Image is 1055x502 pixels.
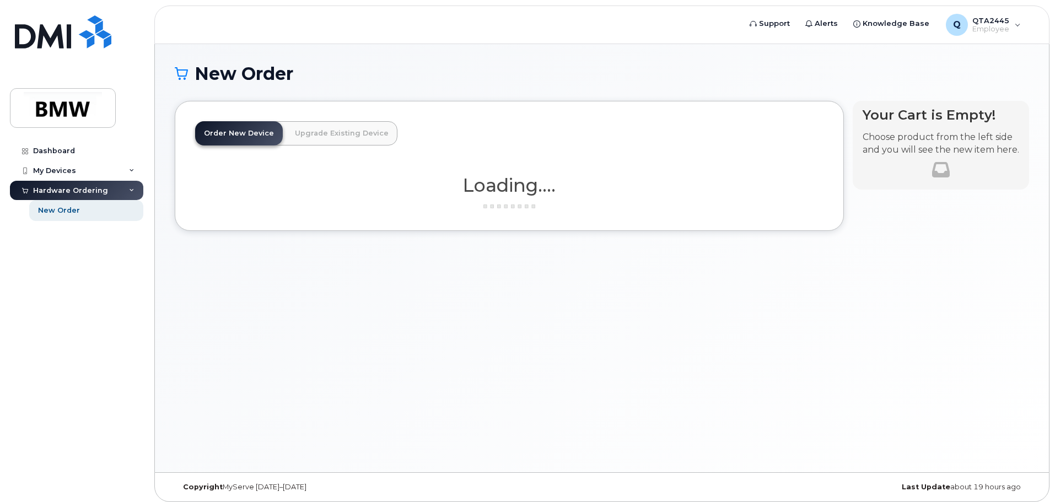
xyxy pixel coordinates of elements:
h4: Your Cart is Empty! [863,107,1019,122]
h1: New Order [175,64,1029,83]
a: Order New Device [195,121,283,145]
a: Upgrade Existing Device [286,121,397,145]
div: about 19 hours ago [744,483,1029,492]
strong: Last Update [902,483,950,491]
p: Choose product from the left side and you will see the new item here. [863,131,1019,156]
div: MyServe [DATE]–[DATE] [175,483,460,492]
img: ajax-loader-3a6953c30dc77f0bf724df975f13086db4f4c1262e45940f03d1251963f1bf2e.gif [482,202,537,210]
iframe: Messenger Launcher [1007,454,1047,494]
h1: Loading.... [195,175,823,195]
strong: Copyright [183,483,223,491]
